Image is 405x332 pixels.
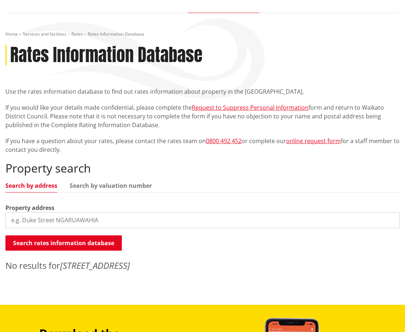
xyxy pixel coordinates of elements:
[5,183,57,189] a: Search by address
[5,103,400,129] p: If you would like your details made confidential, please complete the form and return to Waikato ...
[5,235,122,251] button: Search rates information database
[5,203,54,212] label: Property address
[206,137,241,145] a: 0800 492 452
[286,137,341,145] a: online request form
[88,31,144,37] span: Rates Information Database
[5,87,400,96] p: Use the rates information database to find out rates information about property in the [GEOGRAPHI...
[23,31,66,37] a: Services and facilities
[60,259,130,271] em: [STREET_ADDRESS]
[5,212,400,228] input: e.g. Duke Street NGARUAWAHIA
[5,137,400,154] p: If you have a question about your rates, please contact the rates team on or complete our for a s...
[5,161,400,175] h2: Property search
[372,301,398,328] iframe: Messenger Launcher
[192,104,309,112] a: Request to Suppress Personal Information
[5,31,400,37] nav: breadcrumb
[10,45,202,66] h1: Rates Information Database
[5,259,400,272] p: No results for
[70,183,152,189] a: Search by valuation number
[71,31,83,37] a: Rates
[5,31,18,37] a: Home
